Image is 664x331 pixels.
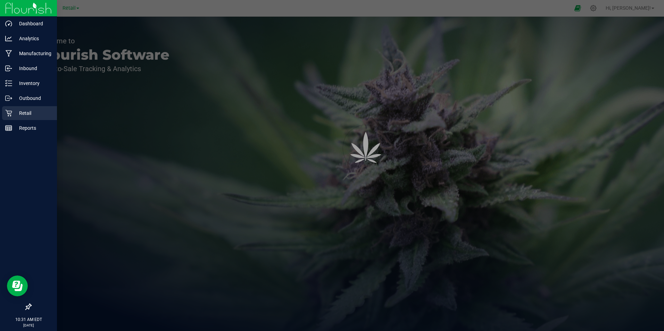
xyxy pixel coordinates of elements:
inline-svg: Dashboard [5,20,12,27]
p: Inventory [12,79,54,87]
inline-svg: Retail [5,110,12,117]
inline-svg: Outbound [5,95,12,102]
inline-svg: Inbound [5,65,12,72]
p: Manufacturing [12,49,54,58]
p: Dashboard [12,19,54,28]
inline-svg: Manufacturing [5,50,12,57]
p: 10:31 AM EDT [3,316,54,323]
inline-svg: Inventory [5,80,12,87]
p: Analytics [12,34,54,43]
p: Outbound [12,94,54,102]
p: Inbound [12,64,54,73]
p: [DATE] [3,323,54,328]
inline-svg: Reports [5,125,12,131]
inline-svg: Analytics [5,35,12,42]
iframe: Resource center [7,275,28,296]
p: Reports [12,124,54,132]
p: Retail [12,109,54,117]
